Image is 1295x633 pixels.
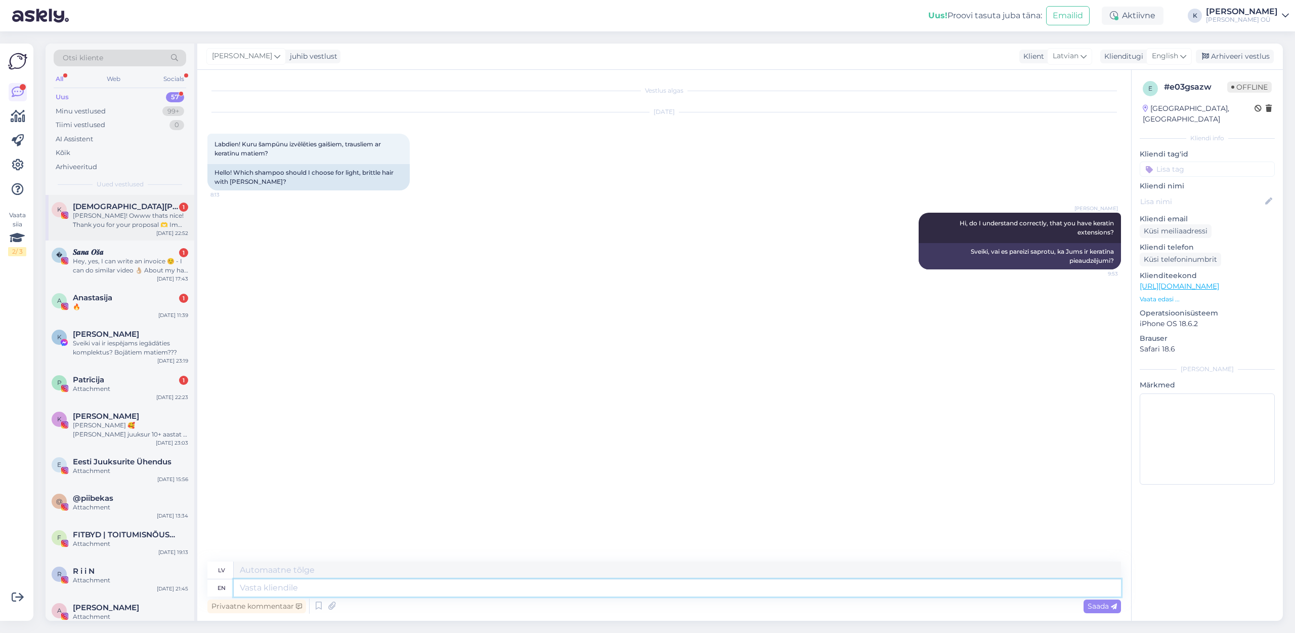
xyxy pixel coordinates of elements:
p: Märkmed [1140,380,1275,390]
p: Kliendi tag'id [1140,149,1275,160]
div: Hello! Which shampoo should I choose for light, brittle hair with [PERSON_NAME]? [207,164,410,190]
span: K [57,415,62,423]
div: [DATE] 11:39 [158,311,188,319]
div: Vaata siia [8,211,26,256]
p: iPhone OS 18.6.2 [1140,319,1275,329]
div: Privaatne kommentaar [207,600,306,613]
input: Lisa nimi [1140,196,1263,207]
span: 8:13 [210,191,248,199]
div: 2 / 3 [8,247,26,256]
p: Kliendi telefon [1140,242,1275,253]
span: Katrin Saavik [73,412,139,421]
a: [PERSON_NAME][PERSON_NAME] OÜ [1206,8,1289,24]
div: 0 [169,120,184,130]
span: K [57,333,62,341]
div: Kliendi info [1140,134,1275,143]
div: [DATE] 21:45 [157,585,188,592]
span: @piibekas [73,494,113,503]
p: Kliendi email [1140,214,1275,224]
div: [DATE] 13:34 [157,512,188,520]
span: K [57,206,62,213]
span: Anastasija [73,293,112,302]
div: 1 [179,376,188,385]
div: [DATE] 23:03 [156,439,188,447]
span: Offline [1227,82,1272,93]
span: Patrīcija [73,375,104,384]
span: A [57,607,62,614]
div: [DATE] 22:23 [156,393,188,401]
div: Vestlus algas [207,86,1121,95]
div: juhib vestlust [286,51,337,62]
span: English [1152,51,1178,62]
div: [PERSON_NAME] 🥰 [PERSON_NAME] juuksur 10+ aastat ja loon UGC sisu. Teie tooted meeldivad mulle vä... [73,421,188,439]
a: [URL][DOMAIN_NAME] [1140,282,1219,291]
div: [DATE] 17:43 [157,275,188,283]
div: All [54,72,65,86]
div: Web [105,72,122,86]
div: Arhiveeri vestlus [1196,50,1274,63]
span: KRISTA LEŠKĒVIČA skaistums, dzīve, grāmatas, lasīšana [73,202,178,211]
div: [PERSON_NAME] [1206,8,1278,16]
span: Kristine Kris Tine [73,330,139,339]
div: [DATE] 23:19 [157,357,188,365]
div: Uus [56,92,69,102]
span: � [56,251,62,259]
span: Hi, do I understand correctly, that you have keratin extensions? [960,219,1115,236]
div: Aktiivne [1102,7,1163,25]
p: Operatsioonisüsteem [1140,308,1275,319]
span: Otsi kliente [63,53,103,63]
span: AdeLe [73,603,139,612]
div: Klienditugi [1100,51,1143,62]
div: Attachment [73,384,188,393]
div: [PERSON_NAME] OÜ [1206,16,1278,24]
span: Uued vestlused [97,180,144,189]
div: 1 [179,294,188,303]
div: 57 [166,92,184,102]
div: Klient [1019,51,1044,62]
div: [GEOGRAPHIC_DATA], [GEOGRAPHIC_DATA] [1143,103,1255,125]
div: 99+ [162,106,184,116]
div: Attachment [73,576,188,585]
input: Lisa tag [1140,162,1275,177]
span: Saada [1088,602,1117,611]
span: Labdien! Kuru šampūnu izvēlēties gaišiem, trausliem ar keratīnu matiem? [214,140,382,157]
div: en [218,579,226,597]
div: 1 [179,248,188,257]
div: 🔥 [73,302,188,311]
span: A [57,297,62,304]
div: Minu vestlused [56,106,106,116]
div: [DATE] [207,107,1121,116]
span: 𝑺𝒂𝒏𝒂 𝑶𝒔̌𝒂 [73,248,104,257]
div: Hey, yes, I can write an invoice ☺️ - I can do similar video 👌🏼 About my hair - so the “problem” ... [73,257,188,275]
div: [DATE] 15:56 [157,476,188,483]
span: 9:53 [1080,270,1118,278]
b: Uus! [928,11,947,20]
p: Klienditeekond [1140,270,1275,281]
div: Attachment [73,466,188,476]
div: # e03gsazw [1164,81,1227,93]
span: P [57,379,62,386]
span: [PERSON_NAME] [1074,205,1118,212]
p: Brauser [1140,333,1275,344]
div: 1 [179,203,188,212]
div: Arhiveeritud [56,162,97,172]
div: lv [218,562,225,579]
div: Socials [161,72,186,86]
div: Proovi tasuta juba täna: [928,10,1042,22]
div: Sveiki vai ir iespējams iegādāties komplektus? Bojātiem matiem??? [73,339,188,357]
span: Latvian [1053,51,1078,62]
div: [PERSON_NAME] [1140,365,1275,374]
span: [PERSON_NAME] [212,51,272,62]
div: Kõik [56,148,70,158]
div: Sveiki, vai es pareizi saprotu, ka Jums ir keratīna pieaudzējumi? [919,243,1121,269]
div: [DATE] 19:13 [158,548,188,556]
div: Attachment [73,503,188,512]
span: e [1148,85,1152,92]
div: Attachment [73,539,188,548]
div: K [1188,9,1202,23]
span: Eesti Juuksurite Ühendus [73,457,171,466]
div: Küsi meiliaadressi [1140,224,1212,238]
div: [DATE] 22:52 [156,229,188,237]
button: Emailid [1046,6,1090,25]
span: FITBYD | TOITUMISNŌUSTAJA | TREENER | ONLINE TUGI PROGRAMM [73,530,178,539]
